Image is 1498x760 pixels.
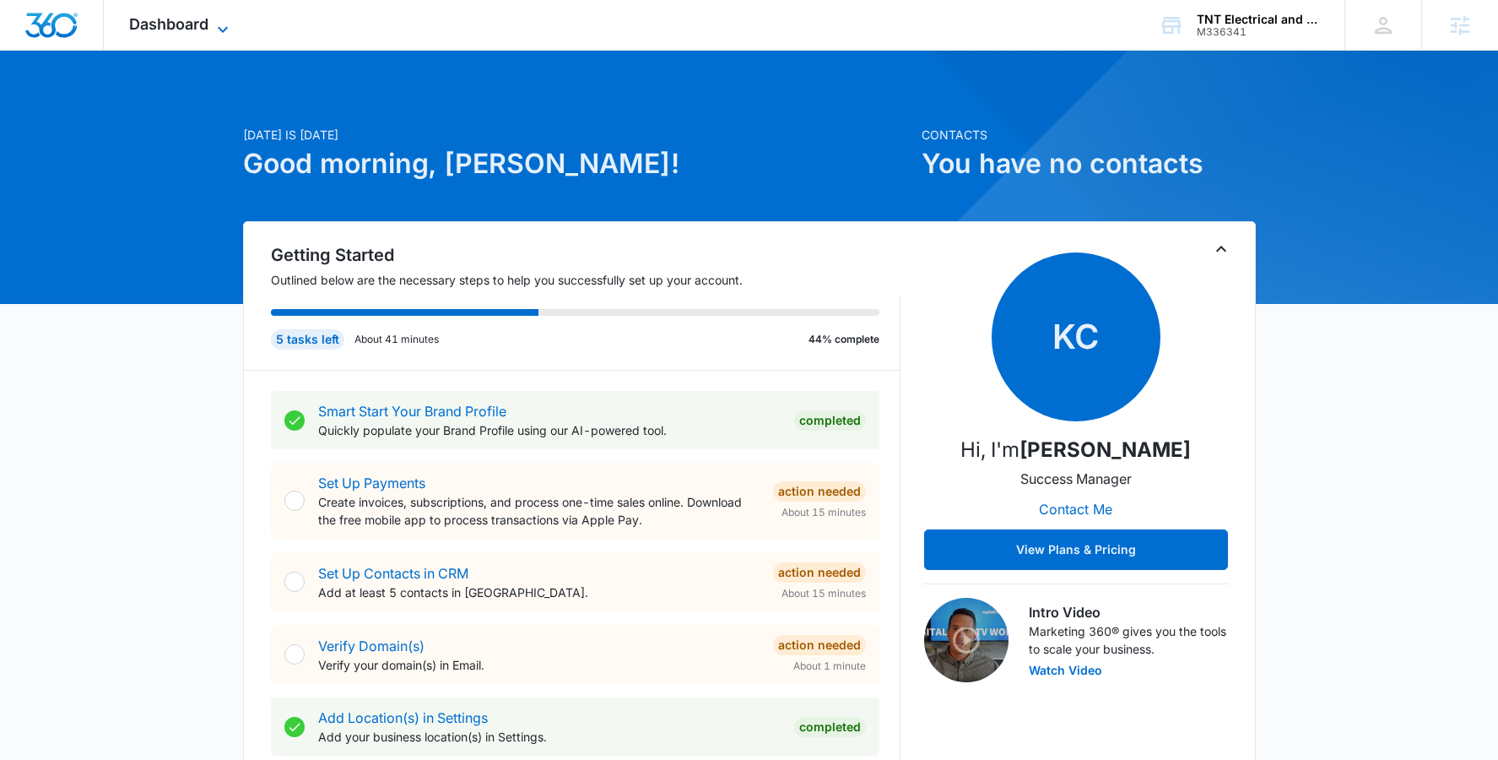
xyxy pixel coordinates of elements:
button: Watch Video [1029,665,1102,676]
p: Marketing 360® gives you the tools to scale your business. [1029,622,1228,658]
img: Intro Video [924,598,1009,682]
a: Set Up Contacts in CRM [318,565,468,582]
p: [DATE] is [DATE] [243,126,911,144]
p: Outlined below are the necessary steps to help you successfully set up your account. [271,271,900,289]
a: Smart Start Your Brand Profile [318,403,506,420]
div: Action Needed [773,562,866,583]
h1: You have no contacts [922,144,1256,184]
div: 5 tasks left [271,329,344,350]
p: Verify your domain(s) in Email. [318,656,760,674]
p: Contacts [922,126,1256,144]
h2: Getting Started [271,242,900,268]
h1: Good morning, [PERSON_NAME]! [243,144,911,184]
p: About 41 minutes [354,332,439,347]
strong: [PERSON_NAME] [1019,437,1191,462]
p: Create invoices, subscriptions, and process one-time sales online. Download the free mobile app t... [318,493,760,529]
p: Quickly populate your Brand Profile using our AI-powered tool. [318,421,781,439]
div: Completed [794,717,866,737]
button: Toggle Collapse [1211,239,1231,259]
span: About 15 minutes [781,586,866,601]
div: account name [1197,13,1320,26]
span: About 1 minute [793,659,866,674]
button: Contact Me [1022,489,1129,529]
div: Action Needed [773,635,866,655]
p: Add at least 5 contacts in [GEOGRAPHIC_DATA]. [318,584,760,601]
p: Success Manager [1020,469,1132,489]
span: Dashboard [129,15,208,33]
div: Completed [794,410,866,431]
h3: Intro Video [1029,602,1228,622]
button: View Plans & Pricing [924,529,1228,570]
a: Verify Domain(s) [318,638,425,654]
div: Action Needed [773,481,866,502]
span: About 15 minutes [781,505,866,520]
p: 44% complete [808,332,879,347]
p: Add your business location(s) in Settings. [318,728,781,746]
a: Set Up Payments [318,475,425,491]
div: account id [1197,26,1320,38]
span: KC [992,252,1160,421]
p: Hi, I'm [960,435,1191,465]
a: Add Location(s) in Settings [318,709,488,726]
